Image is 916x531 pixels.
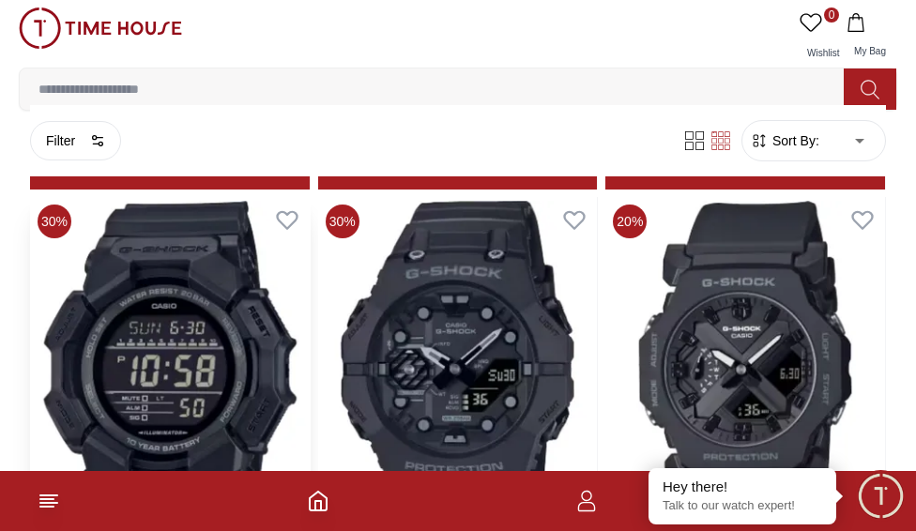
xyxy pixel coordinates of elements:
button: Filter [30,121,121,160]
a: 0Wishlist [796,8,843,68]
button: My Bag [843,8,897,68]
button: Sort By: [750,131,819,150]
div: Chat Widget [855,470,907,522]
img: ... [19,8,182,49]
span: Sort By: [769,131,819,150]
div: Hey there! [663,478,822,496]
span: My Bag [847,46,893,56]
span: 30 % [326,205,359,238]
p: Talk to our watch expert! [663,498,822,514]
a: Home [307,490,329,512]
span: 20 % [613,205,647,238]
span: 0 [824,8,839,23]
span: 30 % [38,205,71,238]
span: Wishlist [800,48,847,58]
